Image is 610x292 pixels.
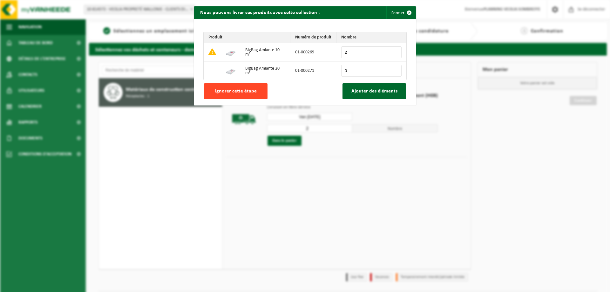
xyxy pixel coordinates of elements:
[245,48,280,57] font: BigBag Amiante 10 m³
[342,83,406,99] button: Ajouter des éléments
[391,11,404,15] font: Fermer
[245,66,280,75] font: BigBag Amiante 20 m³
[351,89,397,94] font: Ajouter des éléments
[341,35,356,40] font: Nombre
[386,6,416,19] button: Fermer
[200,10,320,15] font: Nous pouvons livrer ces produits avec cette collection :
[226,47,236,57] img: 01-000269
[215,89,257,94] font: Ignorer cette étape
[204,83,268,99] button: Ignorer cette étape
[226,65,236,75] img: 01-000271
[208,35,222,40] font: Produit
[295,35,331,40] font: Numéro de produit
[295,68,314,73] font: 01-000271
[295,50,314,55] font: 01-000269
